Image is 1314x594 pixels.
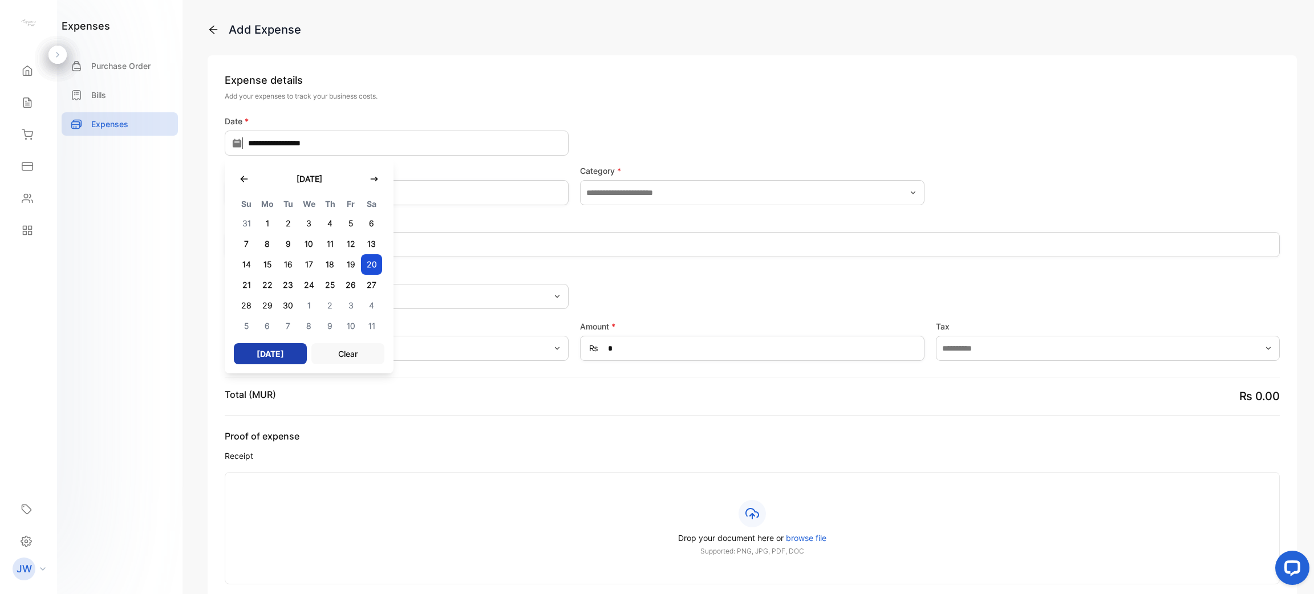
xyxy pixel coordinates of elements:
span: 25 [319,275,340,295]
span: 19 [340,254,362,275]
p: Total (MUR) [225,388,276,401]
label: Date [225,115,569,127]
span: 28 [236,295,257,316]
span: 21 [236,275,257,295]
h1: expenses [62,18,110,34]
span: 8 [299,316,320,336]
span: Receipt [225,450,1280,462]
span: Sa [361,197,382,211]
span: 7 [278,316,299,336]
span: 12 [340,234,362,254]
p: Expense details [225,72,1280,88]
p: Expenses [91,118,128,130]
span: 20 [361,254,382,275]
p: Supported: PNG, JPG, PDF, DOC [253,546,1252,556]
p: Add your expenses to track your business costs. [225,91,1280,101]
button: Clear [311,343,384,364]
label: Category [580,165,924,177]
span: 1 [257,213,278,234]
span: 1 [299,295,320,316]
span: 31 [236,213,257,234]
span: 13 [361,234,382,254]
span: browse file [786,533,826,543]
span: Su [236,197,257,211]
label: Description [225,217,1280,229]
span: 22 [257,275,278,295]
span: 5 [236,316,257,336]
p: Purchase Order [91,60,151,72]
label: Tax [936,320,1280,332]
a: Expenses [62,112,178,136]
span: Mo [257,197,278,211]
span: 26 [340,275,362,295]
span: Th [319,197,340,211]
label: Currency [225,320,569,332]
span: 4 [319,213,340,234]
span: 11 [319,234,340,254]
span: 27 [361,275,382,295]
a: Bills [62,83,178,107]
span: ₨ 0.00 [1239,389,1280,403]
span: 24 [299,275,320,295]
img: logo [20,15,37,32]
span: 18 [319,254,340,275]
span: 10 [340,316,362,336]
span: 2 [278,213,299,234]
span: We [299,197,320,211]
button: [DATE] [234,343,307,364]
button: [DATE] [285,167,334,190]
iframe: LiveChat chat widget [1266,546,1314,594]
span: ₨ [589,342,598,354]
span: 2 [319,295,340,316]
span: 4 [361,295,382,316]
span: 3 [340,295,362,316]
span: 3 [299,213,320,234]
span: 23 [278,275,299,295]
span: 9 [319,316,340,336]
div: Add Expense [229,21,301,38]
span: Fr [340,197,362,211]
span: 5 [340,213,362,234]
a: Purchase Order [62,54,178,78]
p: Bills [91,89,106,101]
span: Drop your document here or [678,533,784,543]
label: Mode of payment [225,268,569,280]
span: 10 [299,234,320,254]
span: 8 [257,234,278,254]
span: 6 [257,316,278,336]
span: 6 [361,213,382,234]
span: Tu [278,197,299,211]
span: 17 [299,254,320,275]
label: Amount [580,320,924,332]
span: 15 [257,254,278,275]
p: JW [17,562,32,576]
span: 29 [257,295,278,316]
span: 11 [361,316,382,336]
label: Expense Name [225,165,569,177]
span: 16 [278,254,299,275]
span: 7 [236,234,257,254]
span: 9 [278,234,299,254]
span: Proof of expense [225,429,1280,443]
span: 14 [236,254,257,275]
span: 30 [278,295,299,316]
